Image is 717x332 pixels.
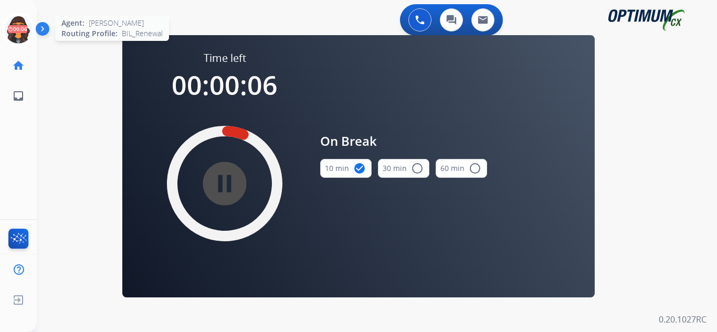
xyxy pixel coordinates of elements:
p: 0.20.1027RC [659,313,707,326]
mat-icon: check_circle [353,162,366,175]
span: Routing Profile: [61,28,118,39]
button: 60 min [436,159,487,178]
span: Agent: [61,18,85,28]
span: BIL_Renewal [122,28,163,39]
span: On Break [320,132,487,151]
mat-icon: radio_button_unchecked [469,162,481,175]
button: 30 min [378,159,429,178]
mat-icon: inbox [12,90,25,102]
mat-icon: radio_button_unchecked [411,162,424,175]
button: 10 min [320,159,372,178]
span: Time left [204,51,246,66]
span: [PERSON_NAME] [89,18,144,28]
span: 00:00:06 [172,67,278,103]
mat-icon: home [12,59,25,72]
mat-icon: pause_circle_filled [218,177,231,190]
